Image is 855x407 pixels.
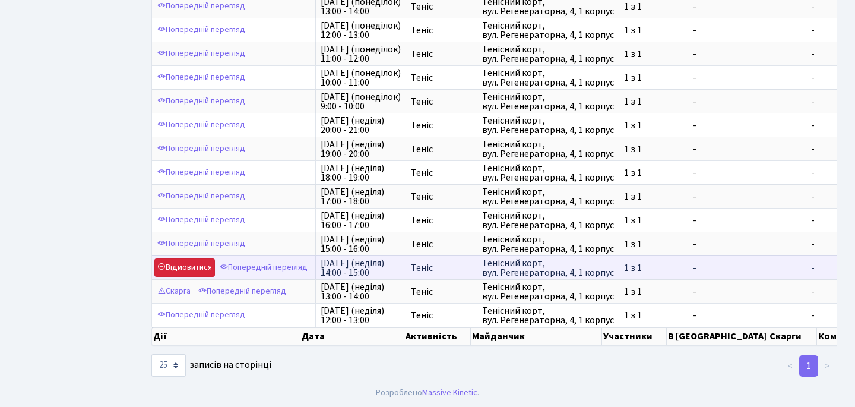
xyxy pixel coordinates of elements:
span: 1 з 1 [624,192,683,201]
span: [DATE] (неділя) 20:00 - 21:00 [321,116,401,135]
a: Попередній перегляд [154,68,248,87]
span: - [811,121,853,130]
span: Теніс [411,144,472,154]
a: Попередній перегляд [154,163,248,182]
span: - [811,73,853,83]
span: - [811,49,853,59]
span: Теніс [411,287,472,296]
span: Тенісний корт, вул. Регенераторна, 4, 1 корпус [482,235,614,254]
span: Тенісний корт, вул. Регенераторна, 4, 1 корпус [482,187,614,206]
span: 1 з 1 [624,121,683,130]
a: Попередній перегляд [154,187,248,206]
span: 1 з 1 [624,2,683,11]
a: Попередній перегляд [154,45,248,63]
span: [DATE] (понеділок) 12:00 - 13:00 [321,21,401,40]
a: Попередній перегляд [154,21,248,39]
span: Теніс [411,192,472,201]
span: - [693,97,801,106]
span: 1 з 1 [624,144,683,154]
a: Попередній перегляд [154,306,248,324]
span: [DATE] (неділя) 19:00 - 20:00 [321,140,401,159]
span: 1 з 1 [624,263,683,273]
span: - [811,168,853,178]
span: - [811,311,853,320]
span: 1 з 1 [624,97,683,106]
span: [DATE] (неділя) 14:00 - 15:00 [321,258,401,277]
span: Теніс [411,73,472,83]
a: Попередній перегляд [154,116,248,134]
span: - [693,49,801,59]
a: 1 [799,355,818,377]
span: [DATE] (неділя) 17:00 - 18:00 [321,187,401,206]
span: Теніс [411,311,472,320]
th: Майданчик [471,327,602,345]
span: - [811,216,853,225]
span: - [693,121,801,130]
span: 1 з 1 [624,168,683,178]
span: Теніс [411,121,472,130]
a: Попередній перегляд [195,282,289,301]
span: Тенісний корт, вул. Регенераторна, 4, 1 корпус [482,306,614,325]
div: Розроблено . [376,386,479,399]
span: - [811,2,853,11]
span: - [811,263,853,273]
span: [DATE] (неділя) 16:00 - 17:00 [321,211,401,230]
th: Дії [152,327,300,345]
select: записів на сторінці [151,354,186,377]
span: - [693,263,801,273]
a: Massive Kinetic [422,386,477,399]
span: - [811,287,853,296]
span: - [693,287,801,296]
span: [DATE] (неділя) 15:00 - 16:00 [321,235,401,254]
span: - [693,73,801,83]
th: Участники [602,327,667,345]
span: [DATE] (неділя) 12:00 - 13:00 [321,306,401,325]
span: Теніс [411,168,472,178]
span: [DATE] (неділя) 18:00 - 19:00 [321,163,401,182]
span: - [811,192,853,201]
span: 1 з 1 [624,311,683,320]
span: [DATE] (понеділок) 10:00 - 11:00 [321,68,401,87]
span: - [693,216,801,225]
span: Тенісний корт, вул. Регенераторна, 4, 1 корпус [482,258,614,277]
span: - [693,239,801,249]
span: Теніс [411,263,472,273]
label: записів на сторінці [151,354,271,377]
span: - [693,192,801,201]
span: [DATE] (понеділок) 11:00 - 12:00 [321,45,401,64]
span: Теніс [411,239,472,249]
span: - [811,26,853,35]
span: Теніс [411,26,472,35]
th: Скарги [768,327,817,345]
span: [DATE] (понеділок) 9:00 - 10:00 [321,92,401,111]
th: Дата [300,327,404,345]
span: Тенісний корт, вул. Регенераторна, 4, 1 корпус [482,163,614,182]
a: Попередній перегляд [154,92,248,111]
span: Тенісний корт, вул. Регенераторна, 4, 1 корпус [482,45,614,64]
span: Теніс [411,216,472,225]
span: - [693,26,801,35]
span: - [693,311,801,320]
span: 1 з 1 [624,26,683,35]
span: - [693,144,801,154]
th: Активність [404,327,471,345]
span: Тенісний корт, вул. Регенераторна, 4, 1 корпус [482,211,614,230]
a: Попередній перегляд [154,211,248,229]
a: Попередній перегляд [154,235,248,253]
span: Тенісний корт, вул. Регенераторна, 4, 1 корпус [482,116,614,135]
span: Теніс [411,49,472,59]
span: [DATE] (неділя) 13:00 - 14:00 [321,282,401,301]
a: Попередній перегляд [217,258,311,277]
span: Теніс [411,97,472,106]
a: Попередній перегляд [154,140,248,158]
span: 1 з 1 [624,239,683,249]
span: Тенісний корт, вул. Регенераторна, 4, 1 корпус [482,92,614,111]
a: Скарга [154,282,194,301]
span: 1 з 1 [624,49,683,59]
span: - [811,97,853,106]
span: 1 з 1 [624,216,683,225]
span: Тенісний корт, вул. Регенераторна, 4, 1 корпус [482,68,614,87]
a: Відмовитися [154,258,215,277]
span: Тенісний корт, вул. Регенераторна, 4, 1 корпус [482,282,614,301]
span: Тенісний корт, вул. Регенераторна, 4, 1 корпус [482,21,614,40]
